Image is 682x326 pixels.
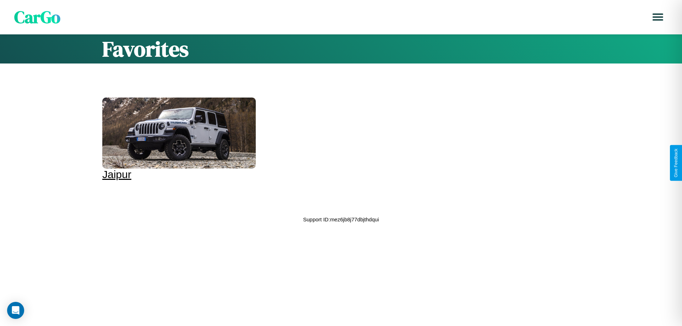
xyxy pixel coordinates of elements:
div: Jaipur [102,168,256,181]
div: Open Intercom Messenger [7,302,24,319]
p: Support ID: mez6jb8j77dbjthdqui [303,215,379,224]
h1: Favorites [102,34,580,63]
div: Give Feedback [673,149,678,177]
span: CarGo [14,5,60,29]
button: Open menu [648,7,668,27]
